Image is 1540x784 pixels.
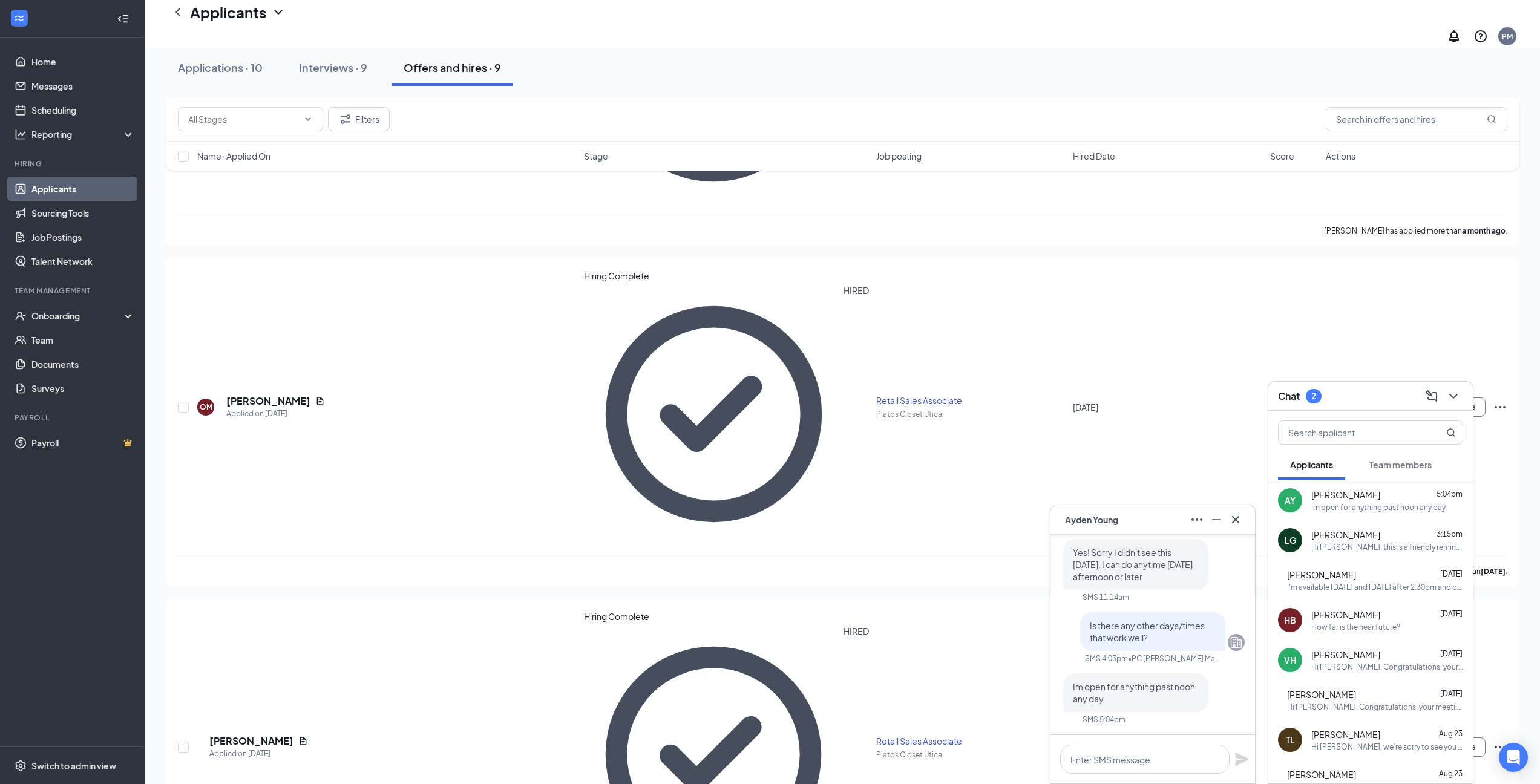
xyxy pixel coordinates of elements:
svg: ChevronLeft [171,5,185,19]
svg: Company [1229,635,1243,650]
h5: [PERSON_NAME] [209,734,293,748]
span: [PERSON_NAME] [1287,688,1356,701]
div: Open Intercom Messenger [1499,743,1528,772]
svg: Notifications [1447,29,1461,44]
span: [PERSON_NAME] [1311,728,1380,740]
svg: MagnifyingGlass [1487,114,1496,124]
div: Retail Sales Associate [876,735,1066,747]
span: [PERSON_NAME] [1287,569,1356,581]
a: Home [31,50,135,74]
svg: Document [298,736,308,746]
svg: Ellipses [1190,512,1204,527]
input: Search in offers and hires [1326,107,1507,131]
b: [DATE] [1481,567,1506,576]
div: SMS 5:04pm [1083,714,1126,725]
div: HB [1284,614,1296,626]
div: Offers and hires · 9 [404,60,501,75]
a: Sourcing Tools [31,201,135,225]
span: [PERSON_NAME] [1287,768,1356,780]
div: Onboarding [31,310,125,322]
span: [DATE] [1440,689,1463,698]
svg: Ellipses [1493,740,1507,754]
div: Switch to admin view [31,760,116,772]
svg: Ellipses [1493,400,1507,414]
a: Applicants [31,177,135,201]
div: I'm available [DATE] and [DATE] after 2:30pm and completely open the rest of the week. [1287,582,1463,592]
button: Cross [1226,510,1245,529]
a: Team [31,328,135,352]
span: Ayden Young [1065,513,1118,526]
svg: UserCheck [15,310,27,322]
div: AY [1285,494,1296,506]
a: Documents [31,352,135,376]
span: Applicants [1290,459,1333,470]
span: Aug 23 [1439,729,1463,738]
div: 2 [1311,391,1316,401]
span: Job posting [876,150,922,162]
h1: Applicants [190,2,266,22]
svg: Analysis [15,128,27,140]
span: Is there any other days/times that work well? [1090,620,1205,643]
span: Stage [584,150,608,162]
div: TL [1286,734,1295,746]
svg: Collapse [117,13,129,25]
div: OM [200,402,212,412]
span: Aug 23 [1439,769,1463,778]
svg: Document [315,396,325,406]
span: [PERSON_NAME] [1311,529,1380,541]
h3: Chat [1278,390,1300,403]
div: VH [1284,654,1296,666]
div: LG [1285,534,1296,546]
b: a month ago [1462,226,1506,235]
div: Hi [PERSON_NAME]. Congratulations, your meeting with [PERSON_NAME]'s Closet for Retail Sales Asso... [1287,702,1463,712]
div: Team Management [15,286,133,296]
div: SMS 4:03pm [1085,653,1128,664]
svg: WorkstreamLogo [13,12,25,24]
svg: Cross [1228,512,1243,527]
span: [DATE] [1073,402,1098,413]
span: 3:15pm [1437,529,1463,538]
a: Job Postings [31,225,135,249]
div: Reporting [31,128,136,140]
span: [DATE] [1440,609,1463,618]
span: [PERSON_NAME] [1311,609,1380,621]
button: Ellipses [1187,510,1207,529]
a: PayrollCrown [31,431,135,455]
div: Applications · 10 [178,60,263,75]
span: [DATE] [1440,649,1463,658]
input: All Stages [188,113,298,126]
svg: ComposeMessage [1424,389,1439,403]
div: Hi [PERSON_NAME], we’re sorry to see you go! Your meeting with [PERSON_NAME]'s Closet for Retail ... [1311,742,1463,752]
svg: ChevronDown [1446,389,1461,403]
div: Im open for anything past noon any day [1311,502,1446,512]
a: Messages [31,74,135,98]
svg: Minimize [1209,512,1224,527]
div: Interviews · 9 [299,60,367,75]
button: Filter Filters [328,107,390,131]
svg: QuestionInfo [1473,29,1488,44]
div: Retail Sales Associate [876,394,1066,407]
span: Actions [1326,150,1355,162]
svg: Plane [1234,752,1249,766]
svg: MagnifyingGlass [1446,428,1456,437]
div: SMS 11:14am [1083,592,1129,603]
span: Im open for anything past noon any day [1073,681,1195,704]
a: Scheduling [31,98,135,122]
p: [PERSON_NAME] has applied more than . [1324,226,1507,236]
span: Yes! Sorry I didn't see this [DATE]. I can do anytime [DATE] afternoon or later [1073,547,1193,582]
svg: CheckmarkCircle [584,284,843,543]
span: Score [1270,150,1294,162]
div: Hiring Complete [584,610,868,622]
div: HIRED [844,284,869,543]
div: Applied on [DATE] [209,748,308,760]
span: [PERSON_NAME] [1311,489,1380,501]
svg: Settings [15,760,27,772]
span: Team members [1369,459,1432,470]
span: 5:04pm [1437,489,1463,498]
div: Platos Closet Utica [876,750,1066,760]
svg: Filter [338,112,353,126]
div: Payroll [15,413,133,423]
svg: ChevronDown [303,114,313,124]
span: Hired Date [1073,150,1115,162]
